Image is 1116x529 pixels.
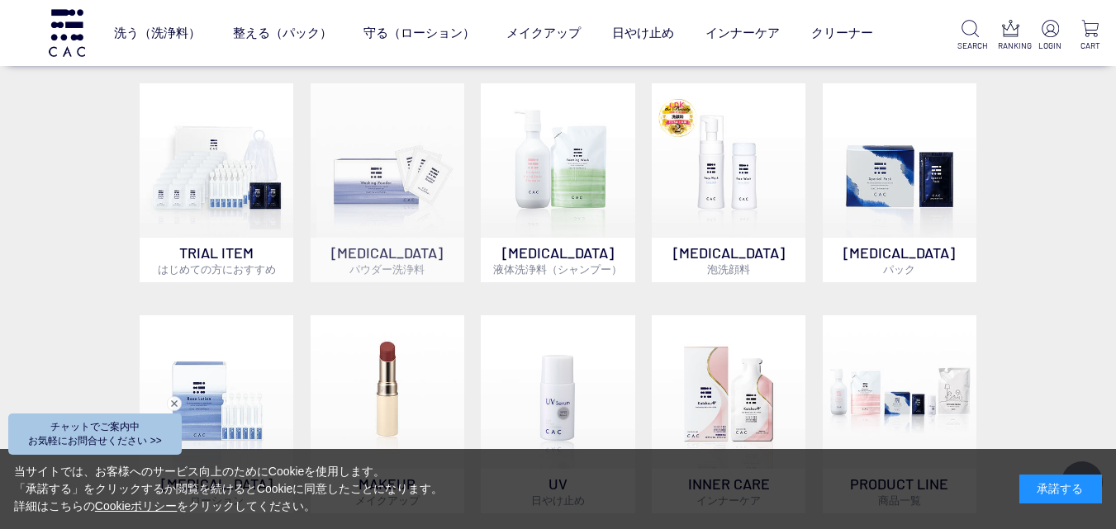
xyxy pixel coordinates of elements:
p: RANKING [998,40,1023,52]
span: パック [883,262,915,276]
p: LOGIN [1038,40,1063,52]
a: [MEDICAL_DATA]パウダー洗浄料 [311,83,464,281]
span: パウダー洗浄料 [349,262,425,276]
a: インナーケア [705,11,780,54]
p: CART [1077,40,1103,52]
a: MAKEUPメイクアップ [311,315,464,513]
a: [MEDICAL_DATA]液体洗浄料（シャンプー） [481,83,634,281]
a: SEARCH [957,20,983,52]
img: 泡洗顔料 [652,83,805,237]
a: 整える（パック） [233,11,332,54]
span: 液体洗浄料（シャンプー） [493,262,622,276]
a: UV日やけ止め [481,315,634,513]
a: [MEDICAL_DATA]パック [823,83,976,281]
a: 泡洗顔料 [MEDICAL_DATA]泡洗顔料 [652,83,805,281]
div: 承諾する [1019,475,1102,503]
div: 当サイトでは、お客様へのサービス向上のためにCookieを使用します。 「承諾する」をクリックするか閲覧を続けるとCookieに同意したことになります。 詳細はこちらの をクリックしてください。 [14,463,444,515]
img: トライアルセット [140,83,293,237]
p: [MEDICAL_DATA] [481,238,634,282]
a: 洗う（洗浄料） [114,11,201,54]
a: [MEDICAL_DATA]ローション [140,315,293,513]
p: [MEDICAL_DATA] [823,238,976,282]
p: [MEDICAL_DATA] [311,238,464,282]
p: [MEDICAL_DATA] [652,238,805,282]
p: SEARCH [957,40,983,52]
a: 守る（ローション） [363,11,475,54]
a: クリーナー [811,11,873,54]
a: LOGIN [1038,20,1063,52]
a: CART [1077,20,1103,52]
span: はじめての方におすすめ [158,262,276,276]
a: メイクアップ [506,11,581,54]
img: logo [46,9,88,56]
a: RANKING [998,20,1023,52]
a: 日やけ止め [612,11,674,54]
p: TRIAL ITEM [140,238,293,282]
a: トライアルセット TRIAL ITEMはじめての方におすすめ [140,83,293,281]
a: Cookieポリシー [95,499,178,512]
a: PRODUCT LINE商品一覧 [823,315,976,513]
a: インナーケア INNER CAREインナーケア [652,315,805,513]
span: 泡洗顔料 [707,262,750,276]
img: インナーケア [652,315,805,469]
